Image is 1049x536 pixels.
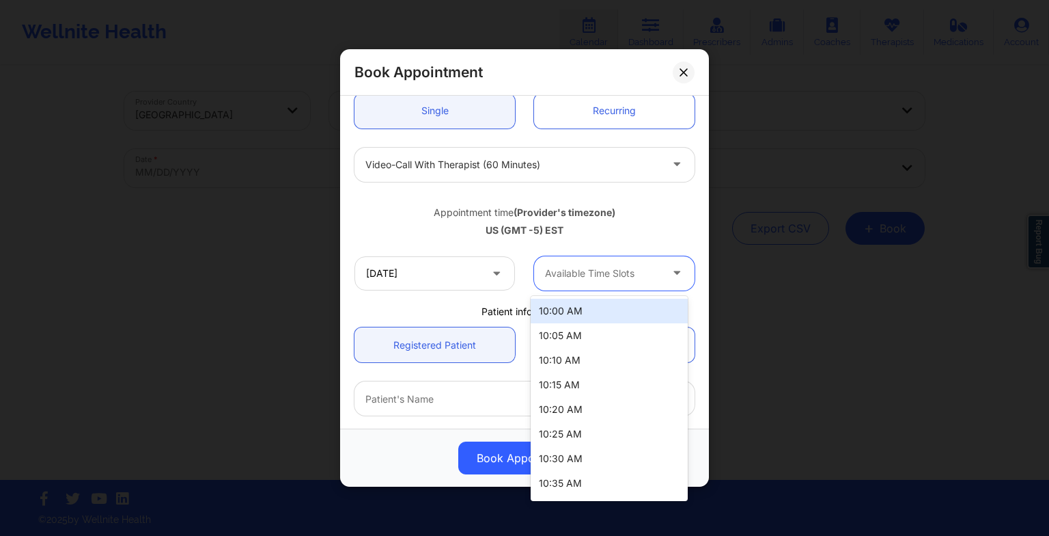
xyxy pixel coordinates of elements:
div: 10:15 AM [531,373,688,397]
div: US (GMT -5) EST [354,224,695,237]
div: 10:30 AM [531,446,688,471]
div: Patient information: [345,305,704,319]
h2: Book Appointment [354,63,483,81]
div: 10:35 AM [531,471,688,496]
div: 10:25 AM [531,422,688,446]
a: Single [354,94,515,129]
div: Video-Call with Therapist (60 minutes) [365,148,660,182]
button: Book Appointment [458,442,591,474]
b: (Provider's timezone) [514,206,615,218]
a: Registered Patient [354,327,515,362]
a: Recurring [534,94,695,129]
div: 10:40 AM [531,496,688,520]
div: Appointment time [354,206,695,219]
div: 10:10 AM [531,348,688,373]
div: 10:00 AM [531,299,688,323]
div: 10:05 AM [531,323,688,348]
input: MM/DD/YYYY [354,256,515,291]
div: 10:20 AM [531,397,688,422]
